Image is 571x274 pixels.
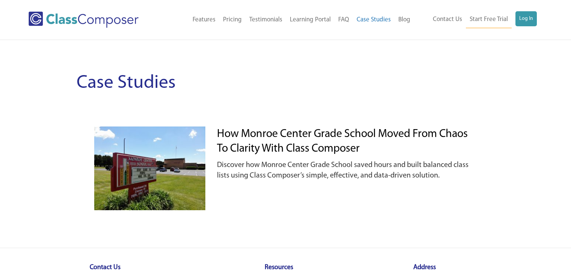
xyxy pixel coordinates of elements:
a: FAQ [334,12,353,28]
nav: Header Menu [414,11,537,28]
img: Class Composer [29,12,139,28]
h4: Contact Us [90,263,131,272]
p: Discover how Monroe Center Grade School saved hours and built balanced class lists using Class Co... [217,160,476,181]
a: Contact Us [429,11,466,28]
nav: Header Menu [163,12,414,28]
img: Monroe Center School [94,126,206,210]
a: Blog [395,12,414,28]
a: Start Free Trial [466,11,512,28]
a: Pricing [219,12,246,28]
a: Features [189,12,219,28]
a: Learning Portal [286,12,334,28]
a: How Monroe Center Grade School Moved from Chaos to Clarity with Class Composer [217,128,468,155]
h1: Case Studies [77,70,495,96]
a: Case Studies [353,12,395,28]
a: Log In [515,11,537,26]
h4: Resources [265,263,306,272]
a: Testimonials [246,12,286,28]
h4: Address [413,263,508,272]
